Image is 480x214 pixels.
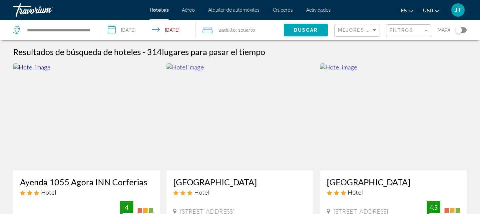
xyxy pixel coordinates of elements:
[101,20,196,40] button: Check-in date: Aug 16, 2025 Check-out date: Aug 18, 2025
[167,63,313,170] img: Hotel image
[338,27,405,33] span: Mejores descuentos
[423,8,433,13] span: USD
[147,47,265,57] h2: 314
[386,24,431,38] button: Filter
[196,20,284,40] button: Travelers: 2 adults, 0 children
[327,189,460,196] div: 3 star Hotel
[13,63,160,170] img: Hotel image
[423,6,439,15] button: Change currency
[284,24,328,36] button: Buscar
[162,47,265,57] span: lugares para pasar el tiempo
[306,7,331,13] a: Actividades
[173,177,306,187] a: [GEOGRAPHIC_DATA]
[13,3,143,17] a: Travorium
[401,8,407,13] span: es
[273,7,293,13] a: Cruceros
[236,25,255,35] span: , 1
[41,189,56,196] span: Hotel
[401,6,413,15] button: Change language
[348,189,363,196] span: Hotel
[320,63,467,170] img: Hotel image
[194,189,210,196] span: Hotel
[427,203,440,211] div: 4.5
[150,7,169,13] a: Hoteles
[182,7,195,13] a: Aéreo
[450,27,467,33] button: Toggle map
[219,25,236,35] span: 2
[240,27,255,33] span: Cuarto
[221,27,236,33] span: Adulto
[338,28,377,33] mat-select: Sort by
[438,25,450,35] span: Mapa
[390,28,413,33] span: Filtros
[13,47,141,57] h1: Resultados de búsqueda de hoteles
[455,7,462,13] span: JT
[20,177,153,187] a: Ayenda 1055 Agora INN Corferias
[143,47,145,57] span: -
[449,3,467,17] button: User Menu
[294,28,318,33] span: Buscar
[208,7,259,13] a: Alquiler de automóviles
[173,189,306,196] div: 3 star Hotel
[20,189,153,196] div: 3 star Hotel
[120,203,133,211] div: 4
[327,177,460,187] a: [GEOGRAPHIC_DATA]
